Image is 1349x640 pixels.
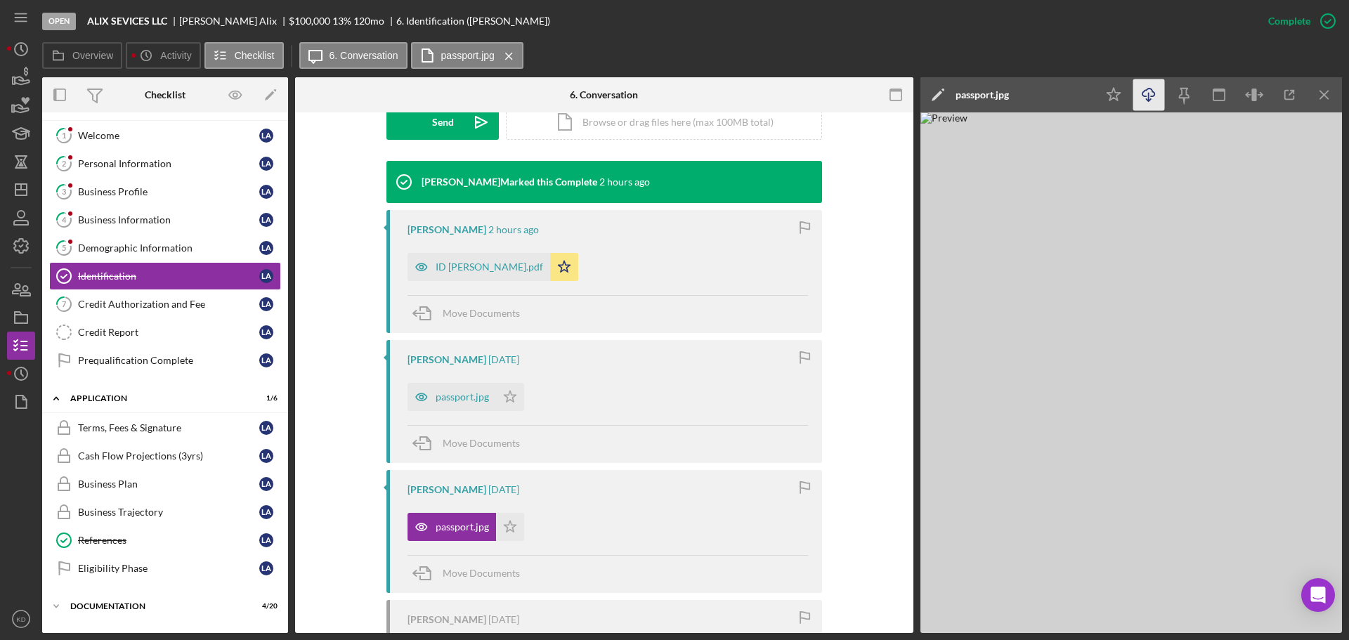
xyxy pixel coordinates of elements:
div: Personal Information [78,158,259,169]
div: passport.jpg [436,391,489,403]
button: Overview [42,42,122,69]
a: Business TrajectoryLA [49,498,281,526]
button: Move Documents [408,296,534,331]
button: Complete [1254,7,1342,35]
div: Send [432,105,454,140]
div: [PERSON_NAME] Alix [179,15,289,27]
div: L A [259,353,273,367]
button: Move Documents [408,426,534,461]
div: Credit Authorization and Fee [78,299,259,310]
label: Overview [72,50,113,61]
tspan: 3 [62,187,66,196]
button: 6. Conversation [299,42,408,69]
div: [PERSON_NAME] [408,224,486,235]
div: Business Profile [78,186,259,197]
div: L A [259,157,273,171]
a: Terms, Fees & SignatureLA [49,414,281,442]
div: Open [42,13,76,30]
time: 2025-09-29 15:29 [488,354,519,365]
button: passport.jpg [411,42,523,69]
label: Activity [160,50,191,61]
button: Checklist [204,42,284,69]
div: L A [259,561,273,575]
button: KD [7,605,35,633]
div: L A [259,129,273,143]
div: Business Information [78,214,259,226]
a: 7Credit Authorization and FeeLA [49,290,281,318]
button: Send [386,105,499,140]
div: Demographic Information [78,242,259,254]
div: 6. Conversation [570,89,638,100]
a: Cash Flow Projections (3yrs)LA [49,442,281,470]
span: Move Documents [443,307,520,319]
time: 2025-09-30 17:50 [488,224,539,235]
button: passport.jpg [408,383,524,411]
span: $100,000 [289,15,330,27]
button: passport.jpg [408,513,524,541]
div: 120 mo [353,15,384,27]
div: L A [259,241,273,255]
a: 2Personal InformationLA [49,150,281,178]
div: Terms, Fees & Signature [78,422,259,433]
button: Move Documents [408,556,534,591]
div: 6. Identification ([PERSON_NAME]) [396,15,550,27]
div: 1 / 6 [252,394,278,403]
div: Credit Report [78,327,259,338]
div: Business Plan [78,478,259,490]
div: [PERSON_NAME] [408,614,486,625]
div: L A [259,325,273,339]
a: Prequalification CompleteLA [49,346,281,374]
div: Welcome [78,130,259,141]
span: Move Documents [443,437,520,449]
tspan: 4 [62,215,67,224]
span: Move Documents [443,567,520,579]
div: L A [259,533,273,547]
div: Documentation [70,602,242,610]
label: passport.jpg [441,50,495,61]
div: L A [259,213,273,227]
label: Checklist [235,50,275,61]
div: Cash Flow Projections (3yrs) [78,450,259,462]
div: Eligibility Phase [78,563,259,574]
a: ReferencesLA [49,526,281,554]
div: [PERSON_NAME] [408,484,486,495]
time: 2025-09-30 17:50 [599,176,650,188]
label: 6. Conversation [330,50,398,61]
div: 13 % [332,15,351,27]
a: IdentificationLA [49,262,281,290]
a: 3Business ProfileLA [49,178,281,206]
tspan: 5 [62,243,66,252]
div: L A [259,297,273,311]
a: Credit ReportLA [49,318,281,346]
b: ALIX SEVICES LLC [87,15,167,27]
div: L A [259,269,273,283]
tspan: 7 [62,299,67,308]
div: ID [PERSON_NAME].pdf [436,261,543,273]
div: passport.jpg [436,521,489,533]
time: 2025-09-29 15:28 [488,484,519,495]
div: Prequalification Complete [78,355,259,366]
div: Identification [78,270,259,282]
a: 1WelcomeLA [49,122,281,150]
div: L A [259,421,273,435]
div: Application [70,394,242,403]
a: 4Business InformationLA [49,206,281,234]
img: Preview [920,112,1342,633]
div: [PERSON_NAME] Marked this Complete [422,176,597,188]
text: KD [16,615,25,623]
tspan: 1 [62,131,66,140]
div: passport.jpg [956,89,1009,100]
div: [PERSON_NAME] [408,354,486,365]
button: Activity [126,42,200,69]
div: 4 / 20 [252,602,278,610]
div: L A [259,505,273,519]
div: Complete [1268,7,1310,35]
a: Eligibility PhaseLA [49,554,281,582]
div: Open Intercom Messenger [1301,578,1335,612]
div: L A [259,449,273,463]
div: Checklist [145,89,185,100]
div: L A [259,477,273,491]
a: 5Demographic InformationLA [49,234,281,262]
div: L A [259,185,273,199]
button: ID [PERSON_NAME].pdf [408,253,578,281]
